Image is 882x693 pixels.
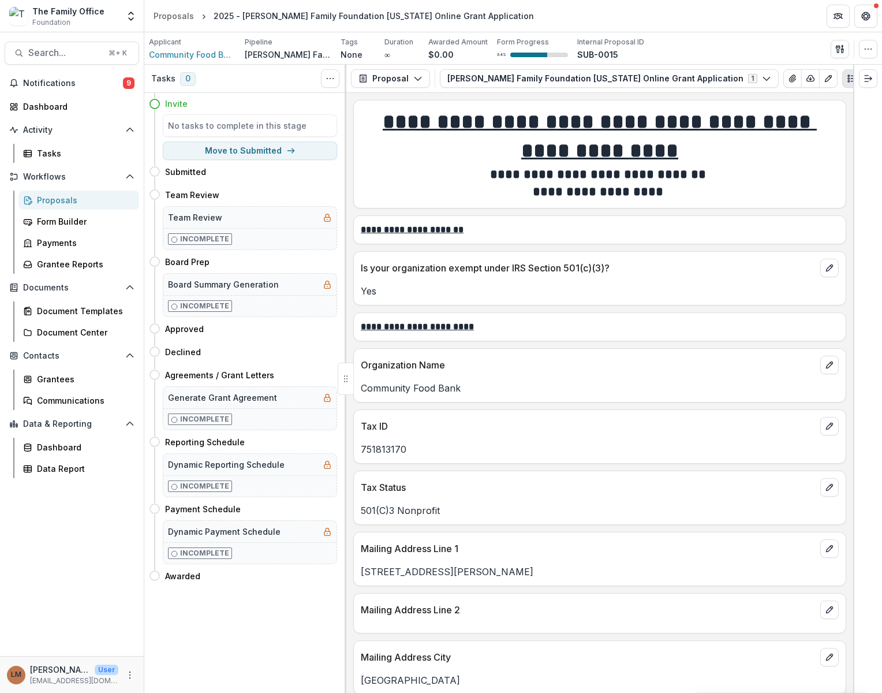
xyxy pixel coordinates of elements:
[341,49,362,61] p: None
[820,648,839,666] button: edit
[168,526,281,538] h5: Dynamic Payment Schedule
[165,503,241,515] h4: Payment Schedule
[168,459,285,471] h5: Dynamic Reporting Schedule
[18,255,139,274] a: Grantee Reports
[18,233,139,252] a: Payments
[5,346,139,365] button: Open Contacts
[32,5,104,17] div: The Family Office
[827,5,850,28] button: Partners
[384,49,390,61] p: ∞
[37,215,130,228] div: Form Builder
[361,480,816,494] p: Tax Status
[5,167,139,186] button: Open Workflows
[149,8,199,24] a: Proposals
[18,191,139,210] a: Proposals
[18,301,139,321] a: Document Templates
[497,37,549,47] p: Form Progress
[428,37,488,47] p: Awarded Amount
[165,570,200,582] h4: Awarded
[180,72,196,86] span: 0
[361,504,839,517] p: 501(C)3 Nonprofit
[428,49,454,61] p: $0.00
[23,351,121,361] span: Contacts
[37,326,130,338] div: Document Center
[18,212,139,231] a: Form Builder
[23,419,121,429] span: Data & Reporting
[37,258,130,270] div: Grantee Reports
[23,100,130,113] div: Dashboard
[165,323,204,335] h4: Approved
[18,323,139,342] a: Document Center
[497,51,506,59] p: 64 %
[361,442,839,456] p: 751813170
[165,98,188,110] h4: Invite
[361,650,816,664] p: Mailing Address City
[32,17,70,28] span: Foundation
[9,7,28,25] img: The Family Office
[18,391,139,410] a: Communications
[820,259,839,277] button: edit
[245,49,331,61] p: [PERSON_NAME] Family Foundation [US_STATE]
[168,392,277,404] h5: Generate Grant Agreement
[214,10,534,22] div: 2025 - [PERSON_NAME] Family Foundation [US_STATE] Online Grant Application
[165,369,274,381] h4: Agreements / Grant Letters
[5,415,139,433] button: Open Data & Reporting
[5,121,139,139] button: Open Activity
[23,125,121,135] span: Activity
[165,346,201,358] h4: Declined
[37,394,130,407] div: Communications
[361,284,839,298] p: Yes
[149,8,539,24] nav: breadcrumb
[854,5,877,28] button: Get Help
[28,47,102,58] span: Search...
[361,565,839,579] p: [STREET_ADDRESS][PERSON_NAME]
[577,49,618,61] p: SUB-0015
[11,671,21,679] div: Lizzy Martin
[384,37,413,47] p: Duration
[341,37,358,47] p: Tags
[165,256,210,268] h4: Board Prep
[18,370,139,389] a: Grantees
[37,463,130,475] div: Data Report
[123,668,137,682] button: More
[37,237,130,249] div: Payments
[5,42,139,65] button: Search...
[23,283,121,293] span: Documents
[820,539,839,558] button: edit
[168,120,332,132] h5: No tasks to complete in this stage
[842,69,861,88] button: Plaintext view
[5,97,139,116] a: Dashboard
[168,211,222,223] h5: Team Review
[180,301,229,311] p: Incomplete
[820,601,839,619] button: edit
[165,166,206,178] h4: Submitted
[18,144,139,163] a: Tasks
[361,603,816,617] p: Mailing Address Line 2
[577,37,644,47] p: Internal Proposal ID
[37,194,130,206] div: Proposals
[361,261,816,275] p: Is your organization exempt under IRS Section 501(c)(3)?
[106,47,129,59] div: ⌘ + K
[37,373,130,385] div: Grantees
[321,69,339,88] button: Toggle View Cancelled Tasks
[95,665,118,675] p: User
[123,5,139,28] button: Open entity switcher
[820,417,839,435] button: edit
[154,10,194,22] div: Proposals
[168,278,279,290] h5: Board Summary Generation
[783,69,802,88] button: View Attached Files
[23,79,123,88] span: Notifications
[361,358,816,372] p: Organization Name
[149,49,236,61] a: Community Food Bank
[245,37,272,47] p: Pipeline
[361,673,839,687] p: [GEOGRAPHIC_DATA]
[820,478,839,497] button: edit
[165,436,245,448] h4: Reporting Schedule
[180,481,229,491] p: Incomplete
[23,172,121,182] span: Workflows
[820,356,839,374] button: edit
[361,419,816,433] p: Tax ID
[351,69,430,88] button: Proposal
[37,147,130,159] div: Tasks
